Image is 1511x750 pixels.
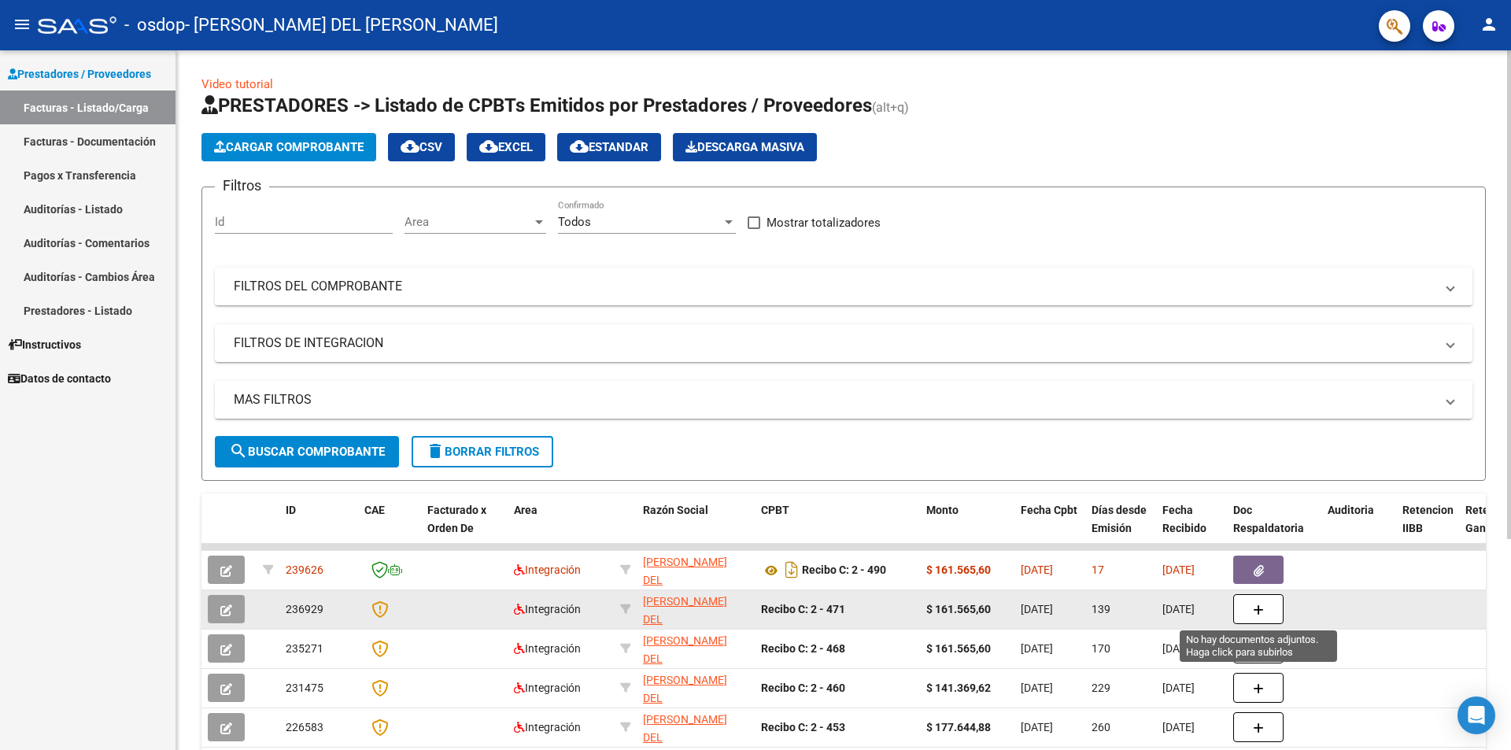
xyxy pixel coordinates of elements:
[926,504,959,516] span: Monto
[201,77,273,91] a: Video tutorial
[1021,682,1053,694] span: [DATE]
[637,493,755,563] datatable-header-cell: Razón Social
[201,133,376,161] button: Cargar Comprobante
[514,563,581,576] span: Integración
[514,721,581,733] span: Integración
[643,711,748,744] div: 27181635350
[201,94,872,116] span: PRESTADORES -> Listado de CPBTs Emitidos por Prestadores / Proveedores
[358,493,421,563] datatable-header-cell: CAE
[802,564,886,577] strong: Recibo C: 2 - 490
[570,140,648,154] span: Estandar
[926,603,991,615] strong: $ 161.565,60
[479,140,533,154] span: EXCEL
[872,100,909,115] span: (alt+q)
[761,642,845,655] strong: Recibo C: 2 - 468
[643,674,727,722] span: [PERSON_NAME] DEL [PERSON_NAME]
[643,595,727,644] span: [PERSON_NAME] DEL [PERSON_NAME]
[508,493,614,563] datatable-header-cell: Area
[926,721,991,733] strong: $ 177.644,88
[1021,603,1053,615] span: [DATE]
[1162,721,1195,733] span: [DATE]
[467,133,545,161] button: EXCEL
[405,215,532,229] span: Area
[1092,504,1147,534] span: Días desde Emisión
[364,504,385,516] span: CAE
[673,133,817,161] app-download-masive: Descarga masiva de comprobantes (adjuntos)
[643,504,708,516] span: Razón Social
[215,175,269,197] h3: Filtros
[479,137,498,156] mat-icon: cloud_download
[388,133,455,161] button: CSV
[1227,493,1321,563] datatable-header-cell: Doc Respaldatoria
[279,493,358,563] datatable-header-cell: ID
[673,133,817,161] button: Descarga Masiva
[1396,493,1459,563] datatable-header-cell: Retencion IIBB
[1321,493,1396,563] datatable-header-cell: Auditoria
[124,8,185,42] span: - osdop
[781,557,802,582] i: Descargar documento
[215,268,1472,305] mat-expansion-panel-header: FILTROS DEL COMPROBANTE
[1457,696,1495,734] div: Open Intercom Messenger
[234,391,1435,408] mat-panel-title: MAS FILTROS
[8,336,81,353] span: Instructivos
[1085,493,1156,563] datatable-header-cell: Días desde Emisión
[1092,563,1104,576] span: 17
[1092,682,1110,694] span: 229
[8,370,111,387] span: Datos de contacto
[1328,504,1374,516] span: Auditoria
[1402,504,1454,534] span: Retencion IIBB
[926,563,991,576] strong: $ 161.565,60
[1092,603,1110,615] span: 139
[1021,642,1053,655] span: [DATE]
[8,65,151,83] span: Prestadores / Proveedores
[761,682,845,694] strong: Recibo C: 2 - 460
[427,504,486,534] span: Facturado x Orden De
[401,137,419,156] mat-icon: cloud_download
[761,603,845,615] strong: Recibo C: 2 - 471
[426,445,539,459] span: Borrar Filtros
[643,632,748,665] div: 27181635350
[1092,642,1110,655] span: 170
[13,15,31,34] mat-icon: menu
[1014,493,1085,563] datatable-header-cell: Fecha Cpbt
[421,493,508,563] datatable-header-cell: Facturado x Orden De
[514,603,581,615] span: Integración
[1021,721,1053,733] span: [DATE]
[1162,563,1195,576] span: [DATE]
[286,603,323,615] span: 236929
[926,682,991,694] strong: $ 141.369,62
[215,381,1472,419] mat-expansion-panel-header: MAS FILTROS
[1021,563,1053,576] span: [DATE]
[685,140,804,154] span: Descarga Masiva
[1092,721,1110,733] span: 260
[401,140,442,154] span: CSV
[185,8,498,42] span: - [PERSON_NAME] DEL [PERSON_NAME]
[214,140,364,154] span: Cargar Comprobante
[286,682,323,694] span: 231475
[286,504,296,516] span: ID
[1156,493,1227,563] datatable-header-cell: Fecha Recibido
[234,278,1435,295] mat-panel-title: FILTROS DEL COMPROBANTE
[761,721,845,733] strong: Recibo C: 2 - 453
[412,436,553,467] button: Borrar Filtros
[229,442,248,460] mat-icon: search
[926,642,991,655] strong: $ 161.565,60
[1162,642,1195,655] span: [DATE]
[643,553,748,586] div: 27181635350
[643,671,748,704] div: 27181635350
[234,334,1435,352] mat-panel-title: FILTROS DE INTEGRACION
[558,215,591,229] span: Todos
[215,436,399,467] button: Buscar Comprobante
[761,504,789,516] span: CPBT
[767,213,881,232] span: Mostrar totalizadores
[514,682,581,694] span: Integración
[215,324,1472,362] mat-expansion-panel-header: FILTROS DE INTEGRACION
[920,493,1014,563] datatable-header-cell: Monto
[643,634,727,683] span: [PERSON_NAME] DEL [PERSON_NAME]
[286,563,323,576] span: 239626
[643,593,748,626] div: 27181635350
[1021,504,1077,516] span: Fecha Cpbt
[643,556,727,604] span: [PERSON_NAME] DEL [PERSON_NAME]
[514,504,538,516] span: Area
[229,445,385,459] span: Buscar Comprobante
